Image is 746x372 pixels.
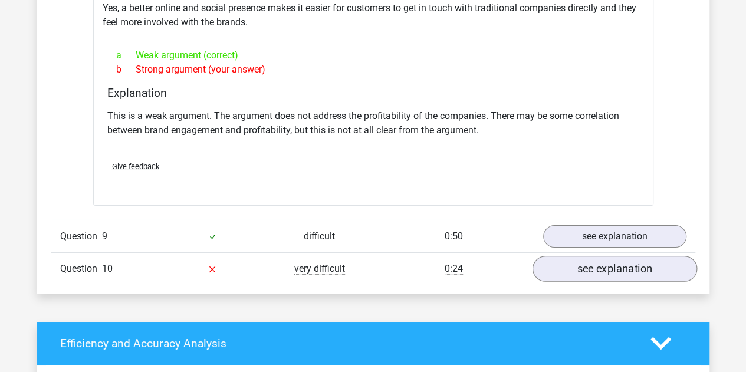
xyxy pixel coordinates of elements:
span: a [116,48,136,62]
span: Question [60,229,102,243]
h4: Explanation [107,86,639,100]
span: Give feedback [112,162,159,171]
span: b [116,62,136,77]
span: 0:50 [445,231,463,242]
span: Question [60,262,102,276]
span: very difficult [294,263,345,275]
a: see explanation [532,256,696,282]
div: Weak argument (correct) [107,48,639,62]
span: 9 [102,231,107,242]
span: 10 [102,263,113,274]
a: see explanation [543,225,686,248]
span: 0:24 [445,263,463,275]
p: This is a weak argument. The argument does not address the profitability of the companies. There ... [107,109,639,137]
span: difficult [304,231,335,242]
h4: Efficiency and Accuracy Analysis [60,337,633,350]
div: Strong argument (your answer) [107,62,639,77]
